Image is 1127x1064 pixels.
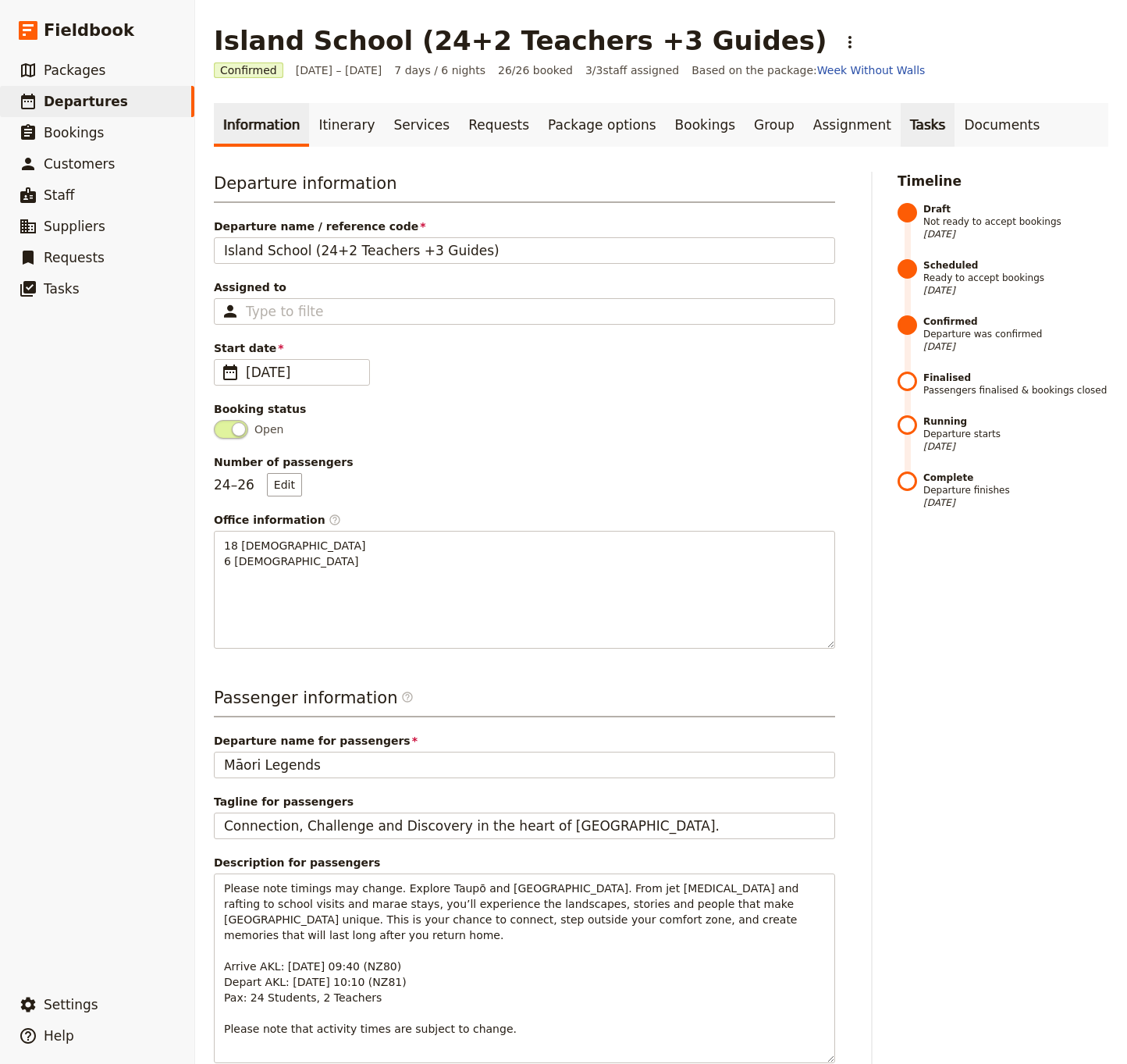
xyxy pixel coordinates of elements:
[923,496,1108,509] span: [DATE]
[401,691,414,703] span: ​
[745,103,804,147] a: Group
[923,415,1108,428] strong: Running
[214,686,835,717] h3: Passenger information
[923,203,1108,240] span: Not ready to accept bookings
[44,187,75,203] span: Staff
[44,94,128,109] span: Departures
[296,62,382,78] span: [DATE] – [DATE]
[224,882,802,1035] span: Please note timings may change. Explore Taupō and [GEOGRAPHIC_DATA]. From jet [MEDICAL_DATA] and ...
[923,472,1108,484] strong: Complete
[923,315,1108,353] span: Departure was confirmed
[837,29,863,55] button: Actions
[585,62,679,78] span: 3 / 3 staff assigned
[214,279,835,295] span: Assigned to
[44,1028,74,1044] span: Help
[804,103,901,147] a: Assignment
[385,103,460,147] a: Services
[923,259,1108,297] span: Ready to accept bookings
[901,103,955,147] a: Tasks
[817,64,926,77] a: Week Without Walls
[44,250,105,265] span: Requests
[214,855,835,870] div: Description for passengers
[923,228,1108,240] span: [DATE]
[214,794,835,810] span: Tagline for passengers
[254,422,283,437] span: Open
[214,340,835,356] span: Start date
[44,219,105,234] span: Suppliers
[224,539,369,568] span: 18 [DEMOGRAPHIC_DATA] 6 [DEMOGRAPHIC_DATA]
[394,62,485,78] span: 7 days / 6 nights
[214,512,835,528] div: Office information
[44,62,105,78] span: Packages
[923,315,1108,328] strong: Confirmed
[923,203,1108,215] strong: Draft
[214,25,827,56] h1: Island School (24+2 Teachers +3 Guides)
[898,172,1108,190] h2: Timeline
[214,752,835,778] input: Departure name for passengers
[214,172,835,203] h3: Departure information
[44,19,134,42] span: Fieldbook
[44,997,98,1012] span: Settings
[246,302,324,321] input: Assigned to
[498,62,573,78] span: 26/26 booked
[214,473,302,496] p: 24 – 26
[923,472,1108,509] span: Departure finishes
[221,363,240,382] span: ​
[539,103,665,147] a: Package options
[214,62,283,78] span: Confirmed
[923,440,1108,453] span: [DATE]
[214,401,835,417] div: Booking status
[923,415,1108,453] span: Departure starts
[267,473,302,496] button: Number of passengers24–26
[459,103,539,147] a: Requests
[955,103,1049,147] a: Documents
[923,340,1108,353] span: [DATE]
[214,103,309,147] a: Information
[329,514,341,526] span: ​
[923,372,1108,397] span: Passengers finalised & bookings closed
[401,691,414,710] span: ​
[44,125,104,141] span: Bookings
[923,284,1108,297] span: [DATE]
[44,156,115,172] span: Customers
[666,103,745,147] a: Bookings
[214,454,835,470] span: Number of passengers
[923,372,1108,384] strong: Finalised
[309,103,384,147] a: Itinerary
[214,813,835,839] input: Tagline for passengers
[214,733,835,749] span: Departure name for passengers
[44,281,80,297] span: Tasks
[246,363,360,382] span: [DATE]
[214,237,835,264] input: Departure name / reference code
[691,62,925,78] span: Based on the package:
[923,259,1108,272] strong: Scheduled
[214,219,835,234] span: Departure name / reference code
